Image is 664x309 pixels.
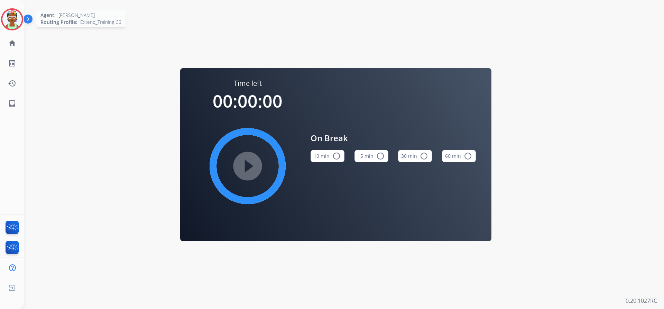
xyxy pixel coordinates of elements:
p: 0.20.1027RC [626,297,657,305]
button: 15 min [354,150,388,162]
span: Time left [234,79,262,88]
button: 60 min [442,150,476,162]
button: 10 min [311,150,344,162]
img: avatar [2,10,22,29]
mat-icon: history [8,79,16,88]
mat-icon: inbox [8,99,16,108]
mat-icon: radio_button_unchecked [376,152,385,160]
span: On Break [311,132,476,144]
button: 30 min [398,150,432,162]
mat-icon: radio_button_unchecked [332,152,341,160]
span: Routing Profile: [40,19,77,26]
span: Agent: [40,12,56,19]
mat-icon: list_alt [8,59,16,67]
span: 00:00:00 [213,89,283,113]
mat-icon: radio_button_unchecked [464,152,472,160]
span: Extend_Training CS [80,19,121,26]
mat-icon: radio_button_unchecked [420,152,428,160]
mat-icon: home [8,39,16,47]
span: [PERSON_NAME] [58,12,95,19]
